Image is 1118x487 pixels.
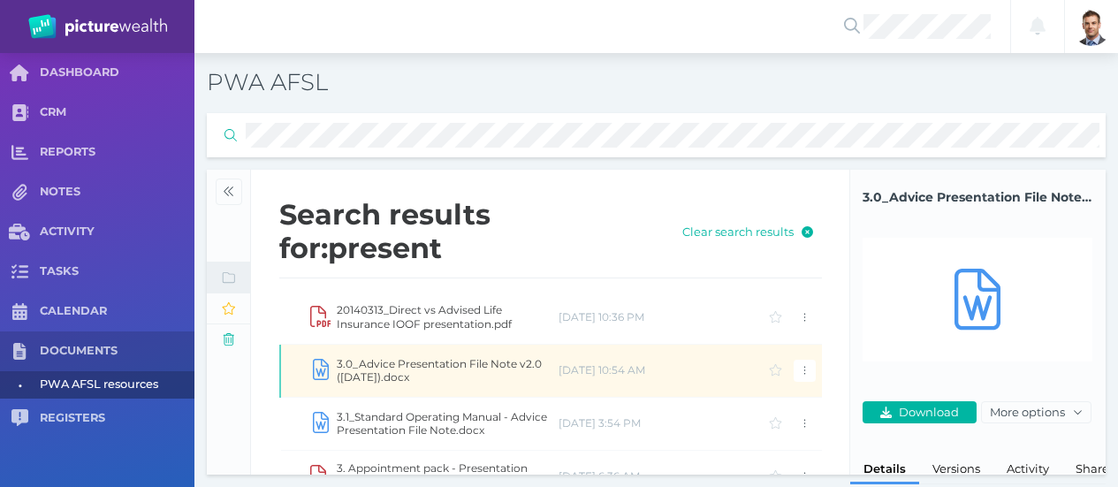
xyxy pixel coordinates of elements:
span: DASHBOARD [40,65,194,80]
span: REGISTERS [40,411,194,426]
td: 20140313_Direct vs Advised Life Insurance IOOF presentation.pdf [336,291,558,344]
span: [DATE] 6:36 AM [559,469,640,483]
span: Clear search results [675,224,798,239]
span: [DATE] 3:54 PM [559,416,641,430]
img: PW [28,14,167,39]
span: More options [982,405,1069,419]
span: DOCUMENTS [40,344,194,359]
span: 3.0_Advice Presentation File Note v2.0 ([DATE]).docx [863,188,1093,207]
h2: Search results for: present [279,198,645,266]
td: 3.0_Advice Presentation File Note v2.0 ([DATE]).docx [336,344,558,397]
span: [DATE] 10:54 AM [559,363,645,377]
button: More options [981,401,1091,423]
div: Versions [919,453,993,484]
span: [DATE] 10:36 PM [559,310,644,323]
h3: PWA AFSL [207,68,806,98]
span: REPORTS [40,145,194,160]
button: Download [863,401,977,423]
span: Download [895,405,967,419]
button: Clear search results [674,220,822,242]
span: PWA AFSL resources [40,371,188,399]
div: Activity [993,453,1062,484]
span: CRM [40,105,194,120]
span: NOTES [40,185,194,200]
span: CALENDAR [40,304,194,319]
div: Details [850,453,919,484]
span: TASKS [40,264,194,279]
img: Brad Bond [1072,7,1111,46]
td: 3.1_Standard Operating Manual - Advice Presentation File Note.docx [336,397,558,450]
span: Click to copy file name to clipboard [863,188,1093,207]
span: ACTIVITY [40,224,194,240]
